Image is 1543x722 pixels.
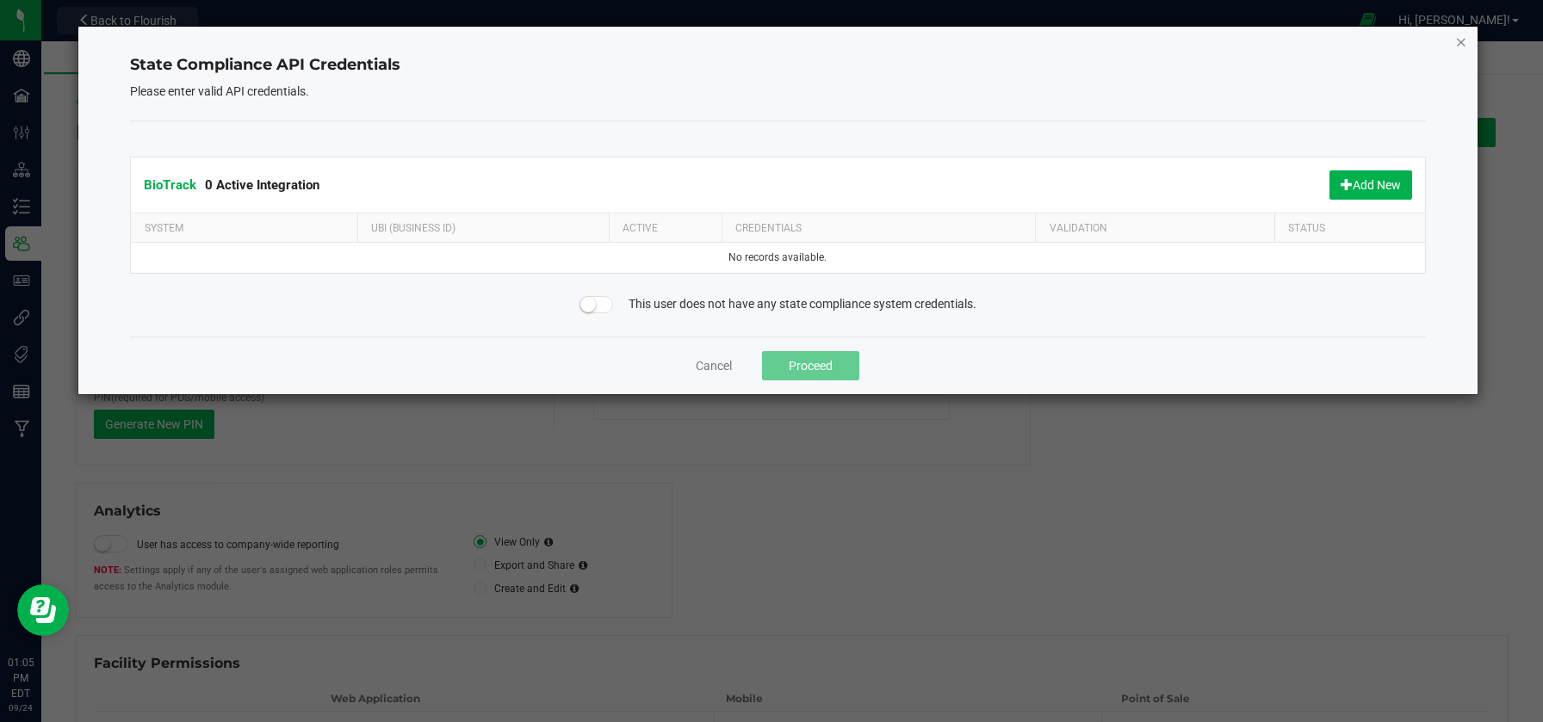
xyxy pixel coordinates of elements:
button: Close [1455,31,1467,52]
span: This user does not have any state compliance system credentials. [629,295,976,313]
span: Active [623,222,658,234]
span: BioTrack [144,177,196,193]
h5: Please enter valid API credentials. [130,85,1425,98]
span: Credentials [735,222,802,234]
button: Proceed [762,351,859,380]
span: Validation [1050,222,1107,234]
button: Cancel [696,357,732,374]
button: Add New [1329,170,1412,200]
span: System [145,222,183,234]
h4: State Compliance API Credentials [130,54,1425,77]
iframe: Resource center [17,584,69,636]
span: Status [1288,222,1325,234]
span: 0 Active Integration [205,177,319,193]
td: No records available. [131,243,1424,273]
span: UBI (Business ID) [371,222,455,234]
